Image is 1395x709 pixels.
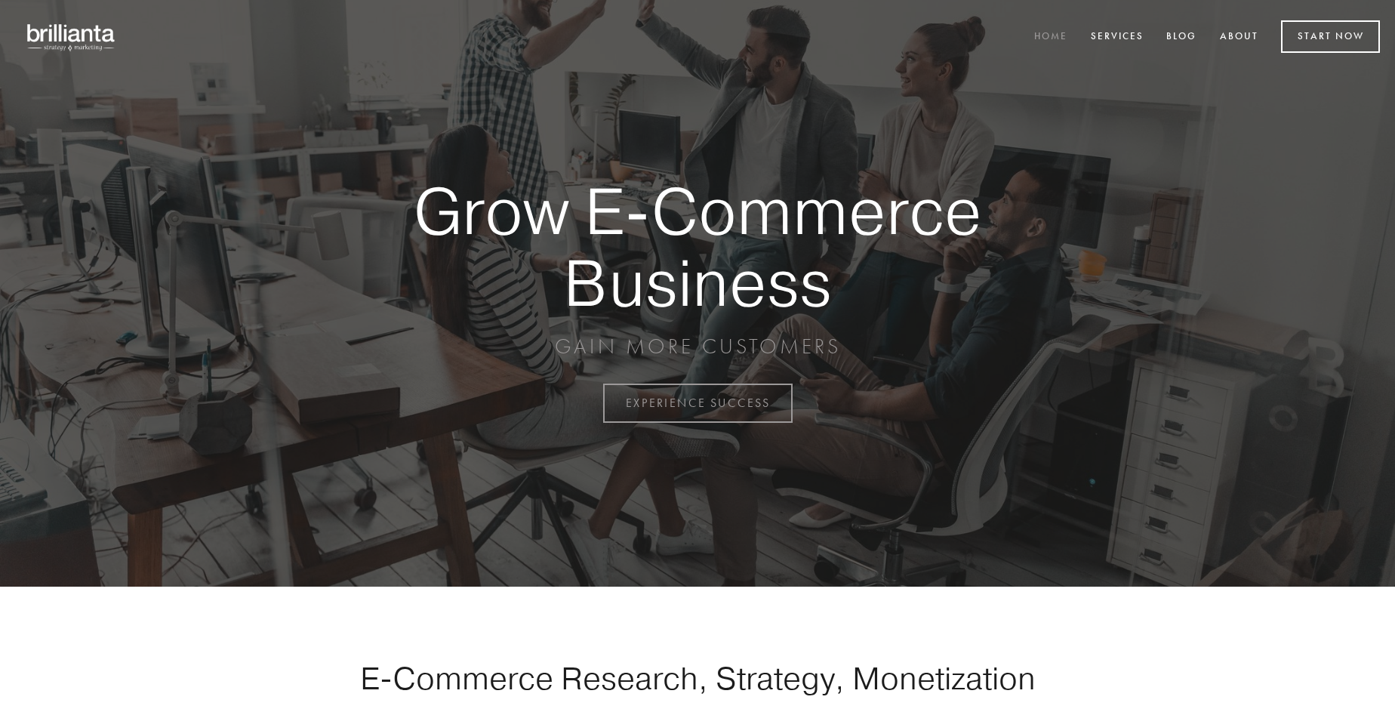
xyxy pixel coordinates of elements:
strong: Grow E-Commerce Business [361,175,1034,318]
a: Home [1024,25,1077,50]
a: Start Now [1281,20,1380,53]
p: GAIN MORE CUSTOMERS [361,333,1034,360]
img: brillianta - research, strategy, marketing [15,15,128,59]
a: Blog [1156,25,1206,50]
a: Services [1081,25,1153,50]
a: EXPERIENCE SUCCESS [603,384,793,423]
a: About [1210,25,1268,50]
h1: E-Commerce Research, Strategy, Monetization [313,659,1082,697]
